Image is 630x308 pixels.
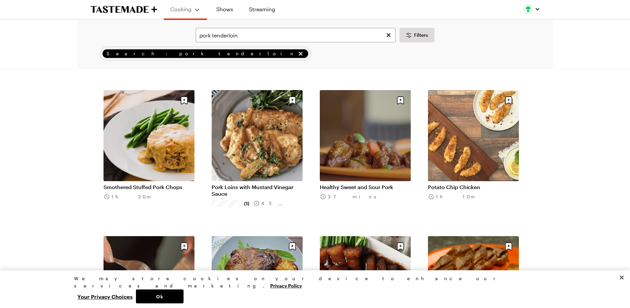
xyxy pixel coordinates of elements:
button: Profile picture [523,4,540,15]
button: Save recipe [394,94,407,107]
a: Smothered Stuffed Pork Chops [104,184,194,190]
button: Save recipe [502,94,515,107]
span: Cooking [170,6,191,12]
button: Desktop filters [399,28,435,42]
img: Profile picture [523,4,533,15]
button: Save recipe [178,240,190,253]
button: remove Search: pork tenderloin [297,50,304,57]
button: Ok [136,289,184,303]
button: Close [614,270,629,285]
button: Save recipe [178,94,190,107]
button: Save recipe [394,240,407,253]
a: Pork Loins with Mustard Vinegar Sauce [212,184,303,197]
button: Your Privacy Choices [74,289,136,303]
a: Healthy Sweet and Sour Pork [320,184,411,190]
a: More information about your privacy, opens in a new tab [270,282,302,288]
button: Save recipe [286,240,299,253]
button: Save recipe [502,240,515,253]
span: Filters [414,32,428,38]
div: We may store cookies on your device to enhance our services and marketing. [74,275,550,289]
a: To Tastemade Home Page [90,6,157,13]
button: Clear search [385,31,392,39]
div: Privacy [74,275,550,303]
a: Potato Chip Chicken [428,184,519,190]
button: Save recipe [286,94,299,107]
span: Search: pork tenderloin [106,50,296,57]
button: Cooking [170,3,200,16]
